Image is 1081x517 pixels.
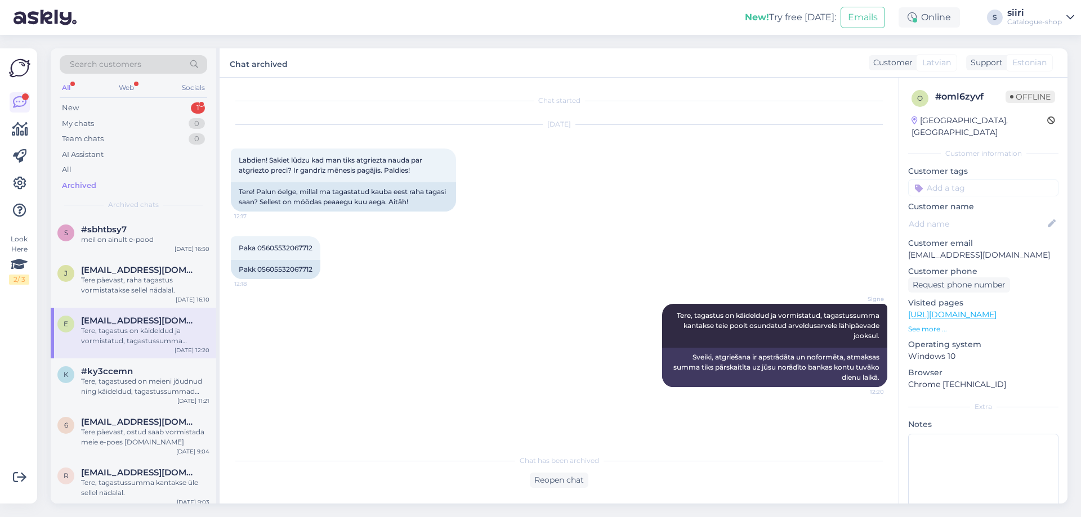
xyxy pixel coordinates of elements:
[189,133,205,145] div: 0
[662,348,887,387] div: Sveiki, atgriešana ir apstrādāta un noformēta, atmaksas summa tiks pārskaitīta uz jūsu norādīto b...
[917,94,923,102] span: o
[1007,17,1062,26] div: Catalogue-shop
[189,118,205,129] div: 0
[677,311,881,340] span: Tere, tagastus on käideldud ja vormistatud, tagastussumma kantakse teie poolt osundatud arveldusa...
[1006,91,1055,103] span: Offline
[908,201,1058,213] p: Customer name
[908,350,1058,362] p: Windows 10
[908,419,1058,430] p: Notes
[81,235,209,245] div: meil on ainult e-pood
[108,200,159,210] span: Archived chats
[745,12,769,23] b: New!
[520,456,599,466] span: Chat has been archived
[908,379,1058,390] p: Chrome [TECHNICAL_ID]
[9,275,29,285] div: 2 / 3
[81,326,209,346] div: Tere, tagastus on käideldud ja vormistatud, tagastussumma kantakse teie poolt osundatud arveldusa...
[62,149,104,160] div: AI Assistant
[64,471,69,480] span: r
[81,376,209,397] div: Tere, tagastused on meieni jõudnud ning käideldud, tagastussummad kantakse teie poolt osundatud a...
[81,427,209,447] div: Tere päevast, ostud saab vormistada meie e-poes [DOMAIN_NAME]
[899,7,960,28] div: Online
[908,165,1058,177] p: Customer tags
[231,96,887,106] div: Chat started
[234,212,276,221] span: 12:17
[81,467,198,478] span: raissakala@gmail.com
[922,57,951,69] span: Latvian
[177,397,209,405] div: [DATE] 11:21
[987,10,1003,25] div: S
[1007,8,1062,17] div: siiri
[908,309,997,320] a: [URL][DOMAIN_NAME]
[64,269,68,277] span: j
[935,90,1006,104] div: # oml6zyvf
[908,149,1058,159] div: Customer information
[231,119,887,129] div: [DATE]
[81,224,127,235] span: #sbhtbsy7
[842,388,884,396] span: 12:20
[869,57,913,69] div: Customer
[908,266,1058,277] p: Customer phone
[175,245,209,253] div: [DATE] 16:50
[62,164,72,176] div: All
[62,180,96,191] div: Archived
[64,421,68,429] span: 6
[180,80,207,95] div: Socials
[81,366,133,376] span: #ky3ccemn
[908,367,1058,379] p: Browser
[176,295,209,304] div: [DATE] 16:10
[908,402,1058,412] div: Extra
[912,115,1047,138] div: [GEOGRAPHIC_DATA], [GEOGRAPHIC_DATA]
[239,244,312,252] span: Paka 05605532067712
[62,118,94,129] div: My chats
[175,346,209,354] div: [DATE] 12:20
[908,339,1058,350] p: Operating system
[231,182,456,212] div: Tere! Palun öelge, millal ma tagastatud kauba eest raha tagasi saan? Sellest on möödas peaaegu ku...
[176,447,209,456] div: [DATE] 9:04
[530,473,588,488] div: Reopen chat
[81,275,209,295] div: Tere päevast, raha tagastus vormistatakse sellel nädalal.
[908,277,1010,293] div: Request phone number
[64,320,68,328] span: e
[64,370,69,379] span: k
[908,179,1058,196] input: Add a tag
[745,11,836,24] div: Try free [DATE]:
[117,80,136,95] div: Web
[909,218,1046,230] input: Add name
[1007,8,1074,26] a: siiriCatalogue-shop
[81,478,209,498] div: Tere, tagastussumma kantakse üle sellel nädalal.
[1012,57,1047,69] span: Estonian
[841,7,885,28] button: Emails
[81,316,198,326] span: evija@prokapital.lv
[842,295,884,303] span: Signe
[231,260,320,279] div: Pakk 05605532067712
[9,57,30,79] img: Askly Logo
[81,265,198,275] span: julijs20@gmail.com
[60,80,73,95] div: All
[191,102,205,114] div: 1
[908,237,1058,249] p: Customer email
[64,228,68,237] span: s
[908,249,1058,261] p: [EMAIL_ADDRESS][DOMAIN_NAME]
[234,280,276,288] span: 12:18
[70,59,141,70] span: Search customers
[230,55,288,70] label: Chat archived
[9,234,29,285] div: Look Here
[908,297,1058,309] p: Visited pages
[177,498,209,506] div: [DATE] 9:03
[81,417,198,427] span: 65olga652@mail.ru
[239,156,424,174] span: Labdien! Sakiet lūdzu kad man tiks atgriezta nauda par atgriezto preci? Ir gandrīz mēnesis pagāji...
[966,57,1003,69] div: Support
[62,102,79,114] div: New
[62,133,104,145] div: Team chats
[908,324,1058,334] p: See more ...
